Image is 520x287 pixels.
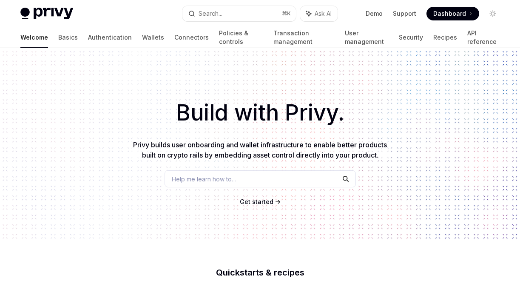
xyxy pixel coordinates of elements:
a: API reference [467,27,500,48]
span: Help me learn how to… [172,175,236,184]
span: Dashboard [433,9,466,18]
a: Authentication [88,27,132,48]
a: Support [393,9,416,18]
button: Toggle dark mode [486,7,500,20]
a: Dashboard [426,7,479,20]
h2: Quickstarts & recipes [111,268,410,277]
a: Security [399,27,423,48]
button: Ask AI [300,6,338,21]
h1: Build with Privy. [14,96,506,129]
span: Privy builds user onboarding and wallet infrastructure to enable better products built on crypto ... [133,141,387,159]
a: User management [345,27,389,48]
a: Policies & controls [219,27,263,48]
a: Basics [58,27,78,48]
img: light logo [20,8,73,20]
a: Wallets [142,27,164,48]
a: Welcome [20,27,48,48]
span: Ask AI [315,9,332,18]
div: Search... [199,9,222,19]
a: Recipes [433,27,457,48]
button: Search...⌘K [182,6,296,21]
span: ⌘ K [282,10,291,17]
a: Demo [366,9,383,18]
a: Connectors [174,27,209,48]
a: Get started [240,198,273,206]
span: Get started [240,198,273,205]
a: Transaction management [273,27,335,48]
